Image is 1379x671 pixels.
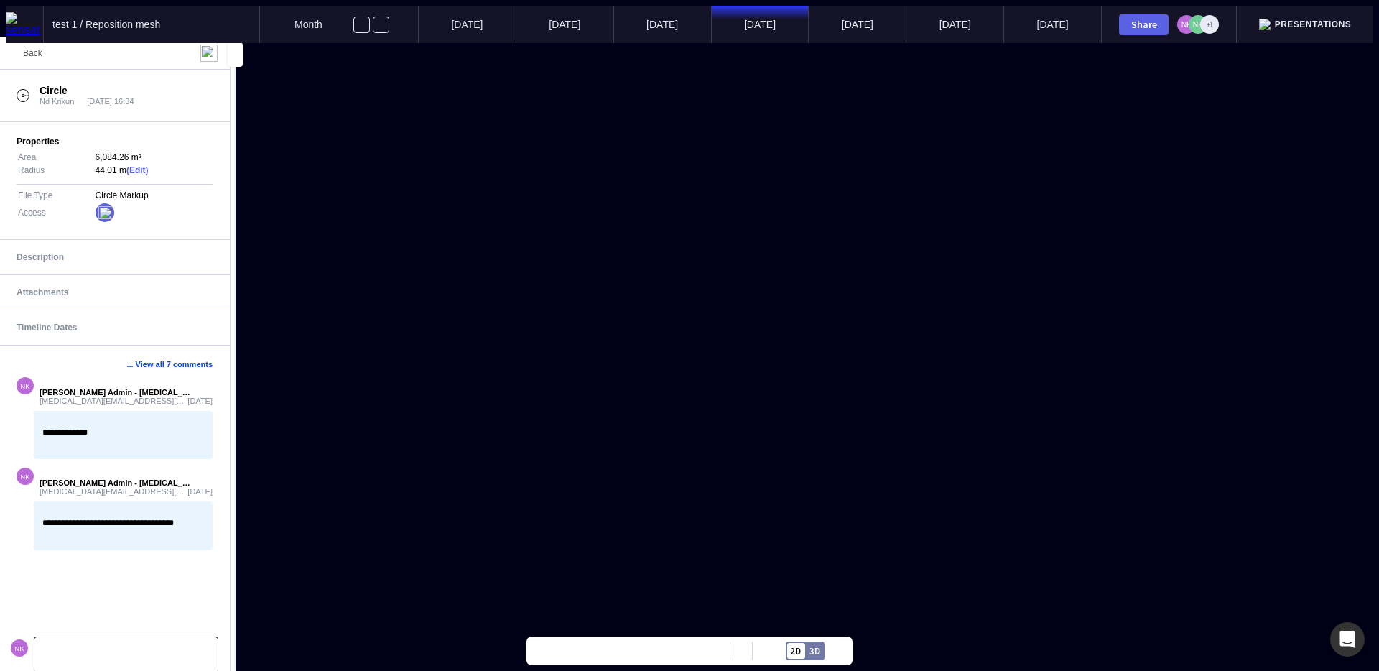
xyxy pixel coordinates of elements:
text: NK [1193,21,1204,29]
mapp-timeline-period: [DATE] [516,6,613,43]
span: test 1 / Reposition mesh [52,19,160,30]
mapp-timeline-period: [DATE] [613,6,711,43]
mapp-timeline-period: [DATE] [808,6,906,43]
div: Open Intercom Messenger [1330,622,1365,657]
img: sensat [6,12,43,37]
mapp-timeline-period: [DATE] [711,6,809,43]
mapp-timeline-period: [DATE] [418,6,516,43]
img: presentation.svg [1259,19,1271,30]
text: NK [1181,21,1192,29]
div: +1 [1200,15,1219,34]
button: Share [1119,14,1169,35]
span: Presentations [1275,19,1352,29]
mapp-timeline-period: [DATE] [906,6,1003,43]
span: Month [294,19,322,30]
mapp-timeline-period: [DATE] [1003,6,1101,43]
div: Share [1125,19,1162,29]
